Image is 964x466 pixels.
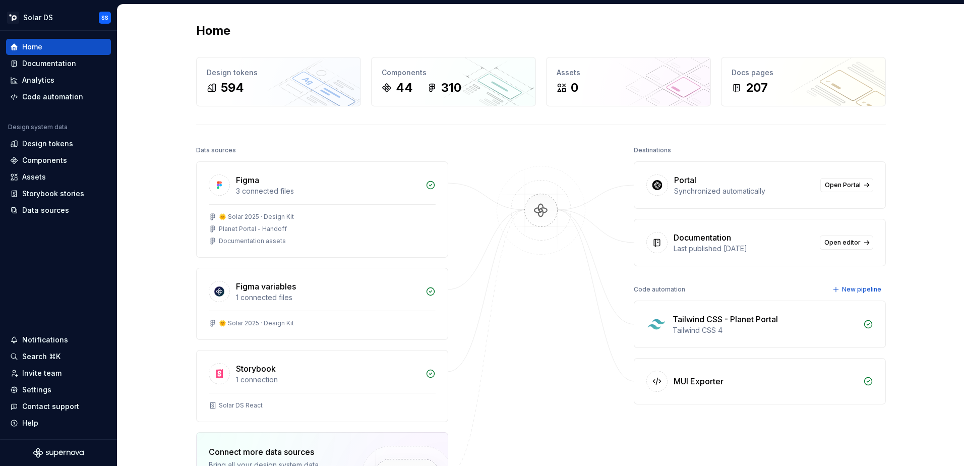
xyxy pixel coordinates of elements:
a: Design tokens594 [196,57,361,106]
button: Solar DSSS [2,7,115,28]
div: Destinations [634,143,671,157]
div: 3 connected files [236,186,419,196]
div: Help [22,418,38,428]
div: Analytics [22,75,54,85]
div: Solar DS React [219,401,263,410]
div: 🌞 Solar 2025 · Design Kit [219,319,294,327]
a: Design tokens [6,136,111,152]
div: Docs pages [732,68,875,78]
div: Tailwind CSS 4 [673,325,857,335]
div: Settings [22,385,51,395]
div: Planet Portal - Handoff [219,225,287,233]
div: 1 connection [236,375,419,385]
div: Figma [236,174,259,186]
div: 0 [571,80,578,96]
div: 594 [221,80,244,96]
div: Components [22,155,67,165]
a: Documentation [6,55,111,72]
div: SS [101,14,108,22]
div: Solar DS [23,13,53,23]
div: Assets [22,172,46,182]
button: Help [6,415,111,431]
div: Data sources [22,205,69,215]
span: New pipeline [842,285,881,294]
button: Contact support [6,398,111,415]
a: Invite team [6,365,111,381]
a: Home [6,39,111,55]
a: Assets [6,169,111,185]
div: Design tokens [22,139,73,149]
a: Data sources [6,202,111,218]
div: Synchronized automatically [674,186,814,196]
div: Code automation [22,92,83,102]
div: Tailwind CSS - Planet Portal [673,313,778,325]
div: Documentation assets [219,237,286,245]
div: Last published [DATE] [674,244,814,254]
span: Open editor [824,239,861,247]
div: Documentation [22,59,76,69]
a: Code automation [6,89,111,105]
a: Storybook stories [6,186,111,202]
a: Storybook1 connectionSolar DS React [196,350,448,422]
a: Components [6,152,111,168]
div: Contact support [22,401,79,412]
span: Open Portal [825,181,861,189]
a: Open Portal [820,178,873,192]
a: Docs pages207 [721,57,886,106]
div: 207 [746,80,768,96]
a: Open editor [820,236,873,250]
a: Settings [6,382,111,398]
div: Data sources [196,143,236,157]
div: Search ⌘K [22,352,61,362]
h2: Home [196,23,230,39]
a: Figma variables1 connected files🌞 Solar 2025 · Design Kit [196,268,448,340]
img: deb07db6-ec04-4ac8-9ca0-9ed434161f92.png [7,12,19,24]
a: Figma3 connected files🌞 Solar 2025 · Design KitPlanet Portal - HandoffDocumentation assets [196,161,448,258]
a: Assets0 [546,57,711,106]
div: Connect more data sources [209,446,345,458]
div: 310 [441,80,461,96]
div: 1 connected files [236,293,419,303]
div: Storybook [236,363,276,375]
div: Figma variables [236,280,296,293]
div: Code automation [634,282,685,297]
div: Design tokens [207,68,350,78]
div: MUI Exporter [674,375,724,387]
div: Invite team [22,368,62,378]
div: Components [382,68,525,78]
div: 🌞 Solar 2025 · Design Kit [219,213,294,221]
div: Design system data [8,123,68,131]
button: New pipeline [829,282,886,297]
button: Notifications [6,332,111,348]
div: Portal [674,174,696,186]
div: Documentation [674,231,731,244]
a: Components44310 [371,57,536,106]
div: Storybook stories [22,189,84,199]
a: Analytics [6,72,111,88]
svg: Supernova Logo [33,448,84,458]
button: Search ⌘K [6,348,111,365]
div: Assets [557,68,700,78]
div: 44 [396,80,413,96]
div: Notifications [22,335,68,345]
div: Home [22,42,42,52]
